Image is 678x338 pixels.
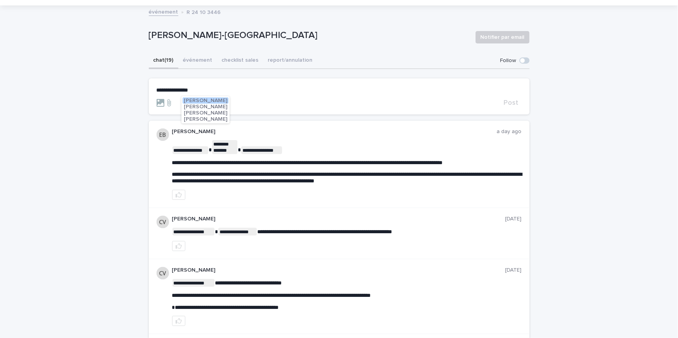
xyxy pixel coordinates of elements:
[184,116,227,122] span: [PERSON_NAME]
[504,99,519,106] span: Post
[184,104,227,109] span: [PERSON_NAME]
[187,7,221,16] p: R 24 10 3446
[501,99,522,106] button: Post
[172,216,505,222] p: [PERSON_NAME]
[184,110,227,116] span: [PERSON_NAME]
[183,116,228,122] button: [PERSON_NAME]
[149,30,469,41] p: [PERSON_NAME]-[GEOGRAPHIC_DATA]
[505,216,522,222] p: [DATE]
[183,110,228,116] button: [PERSON_NAME]
[476,31,530,43] button: Notifier par email
[172,241,185,251] button: like this post
[263,53,317,69] button: report/annulation
[217,53,263,69] button: checklist sales
[149,53,178,69] button: chat (19)
[183,104,228,110] button: [PERSON_NAME]
[172,267,505,274] p: [PERSON_NAME]
[172,190,185,200] button: like this post
[481,33,525,41] span: Notifier par email
[500,57,516,64] p: Follow
[497,128,522,135] p: a day ago
[184,98,227,103] span: [PERSON_NAME]
[172,128,497,135] p: [PERSON_NAME]
[505,267,522,274] p: [DATE]
[172,316,185,326] button: like this post
[183,97,228,104] button: [PERSON_NAME]
[149,7,178,16] a: événement
[178,53,217,69] button: événement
